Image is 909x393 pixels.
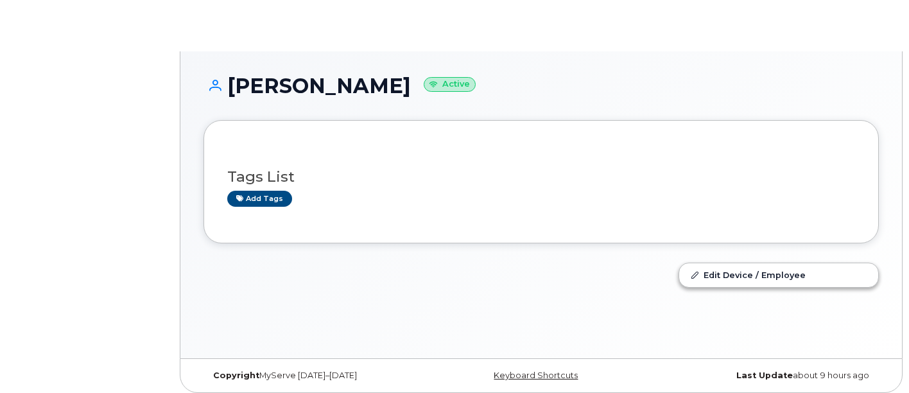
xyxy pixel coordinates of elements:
[227,191,292,207] a: Add tags
[203,74,879,97] h1: [PERSON_NAME]
[227,169,855,185] h3: Tags List
[213,371,259,380] strong: Copyright
[679,263,878,286] a: Edit Device / Employee
[494,371,578,380] a: Keyboard Shortcuts
[424,77,476,92] small: Active
[736,371,793,380] strong: Last Update
[203,371,429,381] div: MyServe [DATE]–[DATE]
[654,371,879,381] div: about 9 hours ago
